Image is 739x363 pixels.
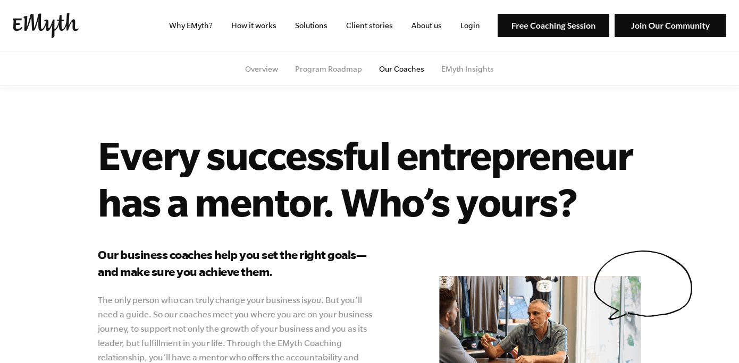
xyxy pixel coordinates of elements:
a: Program Roadmap [295,65,362,73]
img: EMyth [13,13,79,38]
a: Overview [245,65,278,73]
h3: Our business coaches help you set the right goals—and make sure you achieve them. [98,246,377,280]
a: Our Coaches [379,65,424,73]
i: you [307,295,321,305]
a: EMyth Insights [441,65,494,73]
img: Free Coaching Session [498,14,609,38]
img: Join Our Community [615,14,726,38]
h1: Every successful entrepreneur has a mentor. Who’s yours? [98,132,693,225]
